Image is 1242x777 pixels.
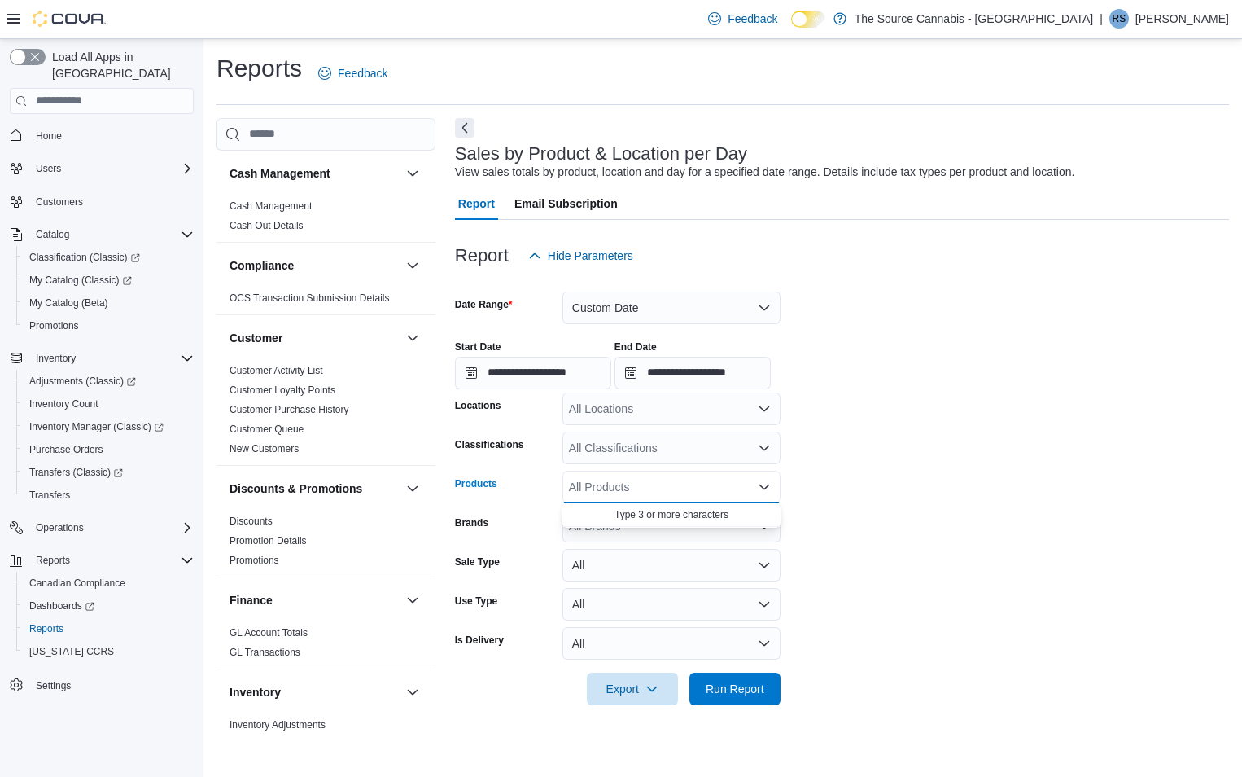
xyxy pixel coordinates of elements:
[23,270,138,290] a: My Catalog (Classic)
[230,592,273,608] h3: Finance
[562,503,781,527] div: Choose from the following options
[230,165,400,182] button: Cash Management
[455,164,1075,181] div: View sales totals by product, location and day for a specified date range. Details include tax ty...
[29,420,164,433] span: Inventory Manager (Classic)
[403,590,422,610] button: Finance
[16,415,200,438] a: Inventory Manager (Classic)
[758,402,771,415] button: Open list of options
[455,634,504,647] label: Is Delivery
[587,673,678,705] button: Export
[455,477,497,490] label: Products
[230,627,308,639] a: GL Account Totals
[36,129,62,143] span: Home
[10,117,194,740] nav: Complex example
[562,588,781,621] button: All
[46,49,194,81] span: Load All Apps in [GEOGRAPHIC_DATA]
[403,164,422,183] button: Cash Management
[230,384,335,396] a: Customer Loyalty Points
[36,521,84,534] span: Operations
[614,357,771,389] input: Press the down key to open a popover containing a calendar.
[16,438,200,461] button: Purchase Orders
[458,187,495,220] span: Report
[230,257,294,274] h3: Compliance
[29,349,82,368] button: Inventory
[230,200,312,212] a: Cash Management
[216,196,435,242] div: Cash Management
[230,384,335,397] span: Customer Loyalty Points
[29,159,194,178] span: Users
[23,394,194,414] span: Inventory Count
[1113,9,1126,29] span: RS
[230,684,400,700] button: Inventory
[16,393,200,415] button: Inventory Count
[338,65,387,81] span: Feedback
[3,549,200,572] button: Reports
[230,442,299,455] span: New Customers
[230,718,326,731] span: Inventory Adjustments
[16,617,200,640] button: Reports
[36,162,61,175] span: Users
[29,645,114,658] span: [US_STATE] CCRS
[455,595,497,608] label: Use Type
[562,503,781,527] button: Type 3 or more characters
[23,371,142,391] a: Adjustments (Classic)
[230,219,304,232] span: Cash Out Details
[455,516,488,529] label: Brands
[29,125,194,146] span: Home
[230,364,323,377] span: Customer Activity List
[29,319,79,332] span: Promotions
[230,626,308,639] span: GL Account Totals
[312,57,394,90] a: Feedback
[29,159,68,178] button: Users
[455,399,501,412] label: Locations
[23,371,194,391] span: Adjustments (Classic)
[597,673,668,705] span: Export
[23,642,120,661] a: [US_STATE] CCRS
[216,623,435,669] div: Finance
[23,293,115,313] a: My Catalog (Beta)
[29,518,90,538] button: Operations
[1100,9,1103,29] p: |
[23,440,194,459] span: Purchase Orders
[23,293,194,313] span: My Catalog (Beta)
[23,316,85,336] a: Promotions
[23,394,105,414] a: Inventory Count
[23,619,70,639] a: Reports
[29,551,77,570] button: Reports
[230,719,326,731] a: Inventory Adjustments
[706,681,764,697] span: Run Report
[216,288,435,314] div: Compliance
[230,515,273,528] span: Discounts
[230,554,279,567] span: Promotions
[230,403,349,416] span: Customer Purchase History
[23,596,194,616] span: Dashboards
[16,269,200,292] a: My Catalog (Classic)
[548,248,633,264] span: Hide Parameters
[230,592,400,608] button: Finance
[29,251,140,264] span: Classification (Classic)
[562,549,781,582] button: All
[455,298,513,311] label: Date Range
[23,463,194,482] span: Transfers (Classic)
[791,11,825,28] input: Dark Mode
[3,516,200,539] button: Operations
[455,438,524,451] label: Classifications
[29,225,194,244] span: Catalog
[403,683,422,702] button: Inventory
[455,555,500,568] label: Sale Type
[16,246,200,269] a: Classification (Classic)
[29,622,63,635] span: Reports
[29,191,194,212] span: Customers
[29,551,194,570] span: Reports
[23,248,147,267] a: Classification (Classic)
[3,157,200,180] button: Users
[216,361,435,465] div: Customer
[29,126,68,146] a: Home
[455,144,747,164] h3: Sales by Product & Location per Day
[33,11,106,27] img: Cova
[16,314,200,337] button: Promotions
[230,292,390,304] a: OCS Transaction Submission Details
[230,330,282,346] h3: Customer
[728,11,777,27] span: Feedback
